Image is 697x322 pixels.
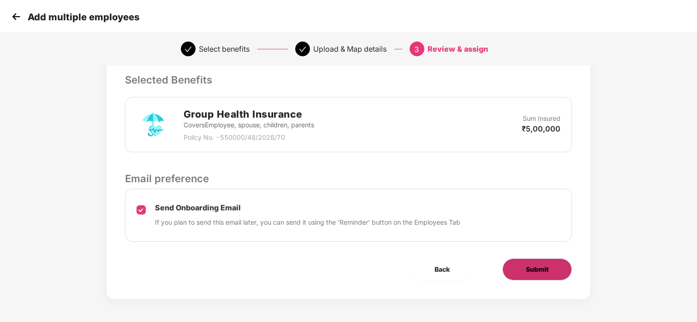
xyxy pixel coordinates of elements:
[155,217,460,227] p: If you plan to send this email later, you can send it using the ‘Reminder’ button on the Employee...
[155,203,460,213] p: Send Onboarding Email
[125,171,572,186] p: Email preference
[125,72,572,88] p: Selected Benefits
[428,42,488,56] div: Review & assign
[9,10,23,24] img: svg+xml;base64,PHN2ZyB4bWxucz0iaHR0cDovL3d3dy53My5vcmcvMjAwMC9zdmciIHdpZHRoPSIzMCIgaGVpZ2h0PSIzMC...
[184,132,314,143] p: Policy No. - 550000/48/2026/70
[435,264,450,274] span: Back
[502,258,572,280] button: Submit
[411,258,473,280] button: Back
[137,108,170,141] img: svg+xml;base64,PHN2ZyB4bWxucz0iaHR0cDovL3d3dy53My5vcmcvMjAwMC9zdmciIHdpZHRoPSI3MiIgaGVpZ2h0PSI3Mi...
[522,124,560,134] p: ₹5,00,000
[199,42,250,56] div: Select benefits
[523,113,560,124] p: Sum Insured
[184,120,314,130] p: Covers Employee, spouse, children, parents
[184,107,314,122] h2: Group Health Insurance
[314,42,387,56] div: Upload & Map details
[28,12,139,23] p: Add multiple employees
[185,46,192,53] span: check
[299,46,306,53] span: check
[526,264,548,274] span: Submit
[415,45,419,54] span: 3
